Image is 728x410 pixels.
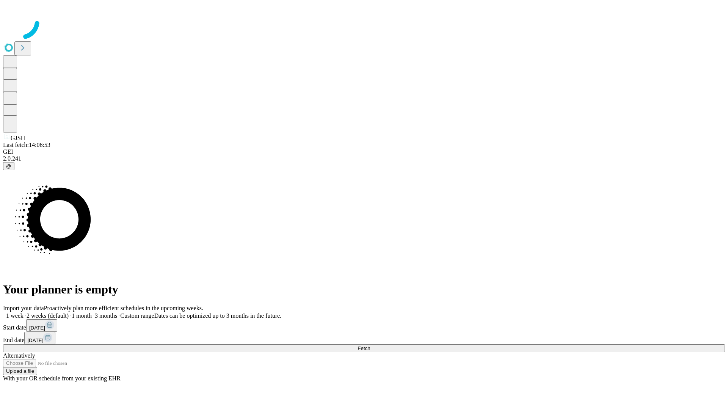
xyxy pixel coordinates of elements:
[3,375,121,382] span: With your OR schedule from your existing EHR
[3,282,725,296] h1: Your planner is empty
[6,163,11,169] span: @
[3,148,725,155] div: GEI
[11,135,25,141] span: GJSH
[154,312,281,319] span: Dates can be optimized up to 3 months in the future.
[26,319,57,332] button: [DATE]
[72,312,92,319] span: 1 month
[3,332,725,344] div: End date
[95,312,117,319] span: 3 months
[3,155,725,162] div: 2.0.241
[3,367,37,375] button: Upload a file
[44,305,203,311] span: Proactively plan more efficient schedules in the upcoming weeks.
[24,332,55,344] button: [DATE]
[358,345,370,351] span: Fetch
[3,162,14,170] button: @
[3,344,725,352] button: Fetch
[3,319,725,332] div: Start date
[27,337,43,343] span: [DATE]
[3,305,44,311] span: Import your data
[27,312,69,319] span: 2 weeks (default)
[3,142,50,148] span: Last fetch: 14:06:53
[3,352,35,359] span: Alternatively
[120,312,154,319] span: Custom range
[6,312,24,319] span: 1 week
[29,325,45,331] span: [DATE]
